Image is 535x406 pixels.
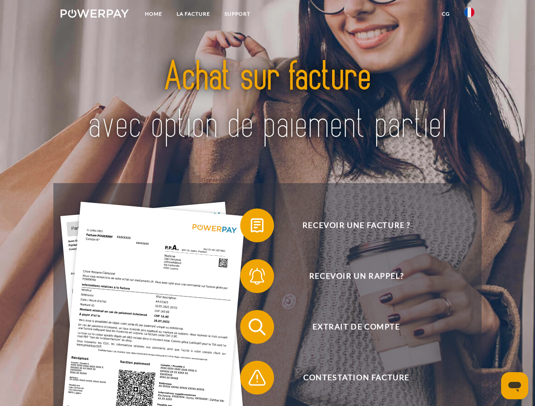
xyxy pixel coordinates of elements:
a: Home [138,6,169,22]
img: qb_bell.svg [247,266,268,287]
span: Recevoir un rappel? [252,259,460,293]
a: Support [217,6,258,22]
span: Contestation Facture [252,361,460,395]
img: qb_search.svg [247,316,268,337]
a: CG [435,6,457,22]
img: title-powerpay_fr.svg [81,41,454,162]
button: Contestation Facture [240,361,460,395]
img: qb_bill.svg [247,215,268,236]
button: Extrait de compte [240,310,460,344]
span: Recevoir une facture ? [252,208,460,242]
img: logo-powerpay-white.svg [61,9,129,18]
img: qb_warning.svg [247,367,268,388]
a: LA FACTURE [169,6,217,22]
button: Recevoir une facture ? [240,208,460,242]
img: fr [464,7,474,17]
span: Extrait de compte [252,310,460,344]
button: Recevoir un rappel? [240,259,460,293]
iframe: Bouton de lancement de la fenêtre de messagerie [501,372,528,399]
